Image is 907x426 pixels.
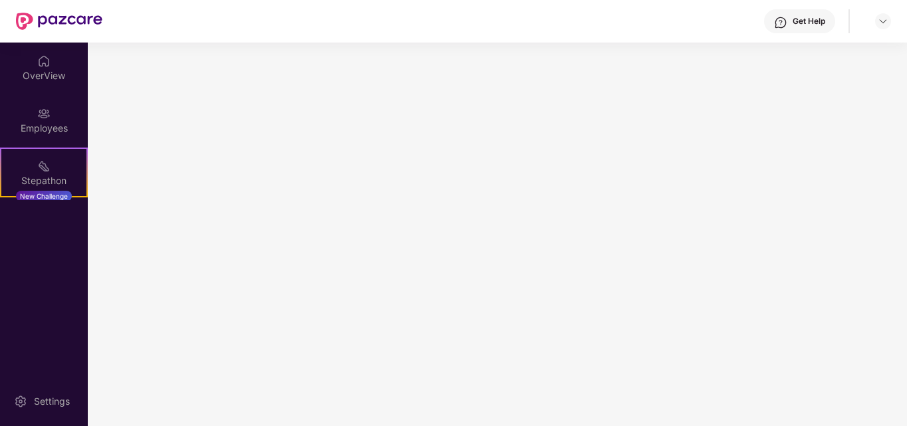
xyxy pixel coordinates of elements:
[37,107,51,120] img: svg+xml;base64,PHN2ZyBpZD0iRW1wbG95ZWVzIiB4bWxucz0iaHR0cDovL3d3dy53My5vcmcvMjAwMC9zdmciIHdpZHRoPS...
[774,16,787,29] img: svg+xml;base64,PHN2ZyBpZD0iSGVscC0zMngzMiIgeG1sbnM9Imh0dHA6Ly93d3cudzMub3JnLzIwMDAvc3ZnIiB3aWR0aD...
[793,16,825,27] div: Get Help
[30,395,74,408] div: Settings
[37,54,51,68] img: svg+xml;base64,PHN2ZyBpZD0iSG9tZSIgeG1sbnM9Imh0dHA6Ly93d3cudzMub3JnLzIwMDAvc3ZnIiB3aWR0aD0iMjAiIG...
[1,174,86,187] div: Stepathon
[16,13,102,30] img: New Pazcare Logo
[878,16,888,27] img: svg+xml;base64,PHN2ZyBpZD0iRHJvcGRvd24tMzJ4MzIiIHhtbG5zPSJodHRwOi8vd3d3LnczLm9yZy8yMDAwL3N2ZyIgd2...
[37,160,51,173] img: svg+xml;base64,PHN2ZyB4bWxucz0iaHR0cDovL3d3dy53My5vcmcvMjAwMC9zdmciIHdpZHRoPSIyMSIgaGVpZ2h0PSIyMC...
[16,191,72,201] div: New Challenge
[14,395,27,408] img: svg+xml;base64,PHN2ZyBpZD0iU2V0dGluZy0yMHgyMCIgeG1sbnM9Imh0dHA6Ly93d3cudzMub3JnLzIwMDAvc3ZnIiB3aW...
